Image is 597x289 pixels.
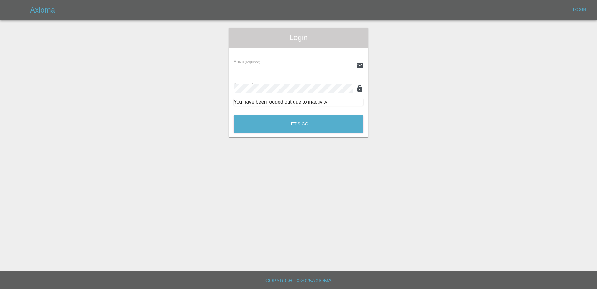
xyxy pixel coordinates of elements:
a: Login [570,5,590,15]
span: Login [234,33,363,43]
div: You have been logged out due to inactivity [234,98,363,106]
span: Password [234,82,269,87]
span: Email [234,59,260,64]
small: (required) [245,60,260,64]
button: Let's Go [234,115,363,133]
h5: Axioma [30,5,55,15]
h6: Copyright © 2025 Axioma [5,276,592,285]
small: (required) [253,83,269,87]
